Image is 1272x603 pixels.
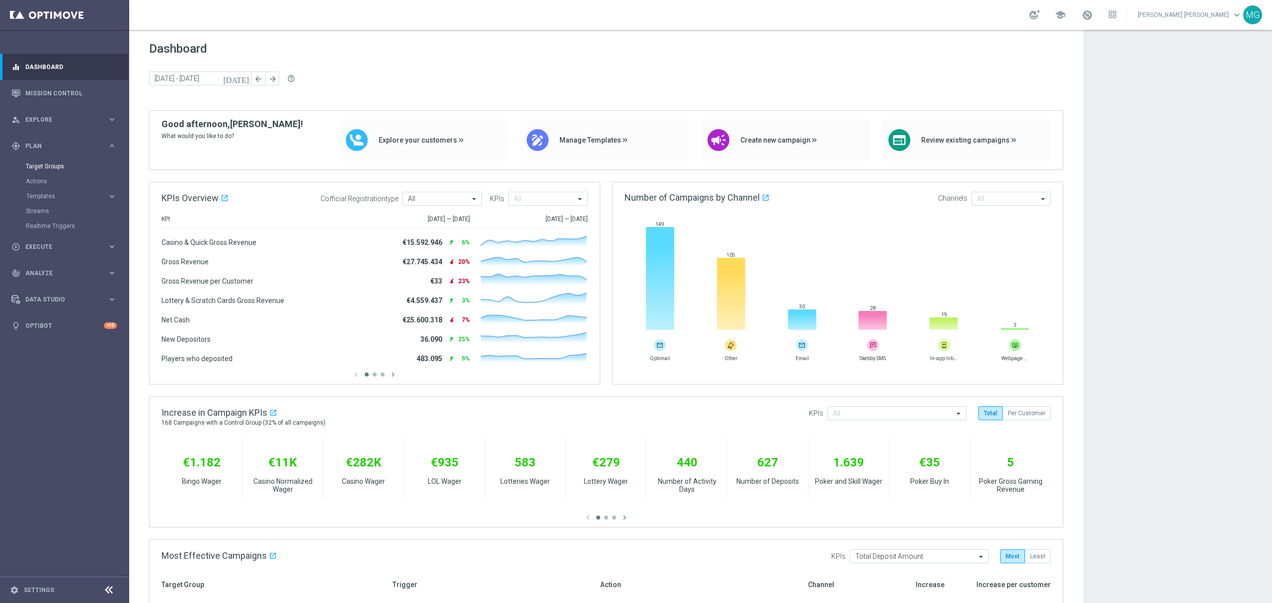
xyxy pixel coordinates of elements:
[11,269,117,277] button: track_changes Analyze keyboard_arrow_right
[11,295,107,304] div: Data Studio
[11,142,107,151] div: Plan
[26,207,103,215] a: Streams
[104,322,117,329] div: +10
[11,322,117,330] button: lightbulb Optibot +10
[26,193,97,199] span: Templates
[26,192,117,200] button: Templates keyboard_arrow_right
[107,295,117,304] i: keyboard_arrow_right
[11,142,117,150] button: gps_fixed Plan keyboard_arrow_right
[107,115,117,124] i: keyboard_arrow_right
[1243,5,1262,24] div: MG
[25,244,107,250] span: Execute
[11,63,20,72] i: equalizer
[26,177,103,185] a: Actions
[10,586,19,595] i: settings
[26,174,128,189] div: Actions
[1231,9,1242,20] span: keyboard_arrow_down
[26,159,128,174] div: Target Groups
[11,116,117,124] button: person_search Explore keyboard_arrow_right
[11,63,117,71] button: equalizer Dashboard
[11,243,117,251] button: play_circle_outline Execute keyboard_arrow_right
[26,222,103,230] a: Realtime Triggers
[25,80,117,106] a: Mission Control
[107,242,117,251] i: keyboard_arrow_right
[25,54,117,80] a: Dashboard
[26,193,107,199] div: Templates
[11,142,20,151] i: gps_fixed
[24,587,54,593] a: Settings
[107,141,117,151] i: keyboard_arrow_right
[11,269,107,278] div: Analyze
[11,54,117,80] div: Dashboard
[11,269,20,278] i: track_changes
[107,268,117,278] i: keyboard_arrow_right
[26,204,128,219] div: Streams
[11,296,117,303] button: Data Studio keyboard_arrow_right
[11,312,117,339] div: Optibot
[25,143,107,149] span: Plan
[1055,9,1066,20] span: school
[11,321,20,330] i: lightbulb
[11,242,20,251] i: play_circle_outline
[107,192,117,201] i: keyboard_arrow_right
[11,80,117,106] div: Mission Control
[26,162,103,170] a: Target Groups
[11,242,107,251] div: Execute
[25,297,107,302] span: Data Studio
[26,219,128,233] div: Realtime Triggers
[25,117,107,123] span: Explore
[11,115,20,124] i: person_search
[1137,7,1243,22] a: [PERSON_NAME] [PERSON_NAME]keyboard_arrow_down
[11,89,117,97] button: Mission Control
[25,312,104,339] a: Optibot
[11,115,107,124] div: Explore
[25,270,107,276] span: Analyze
[26,189,128,204] div: Templates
